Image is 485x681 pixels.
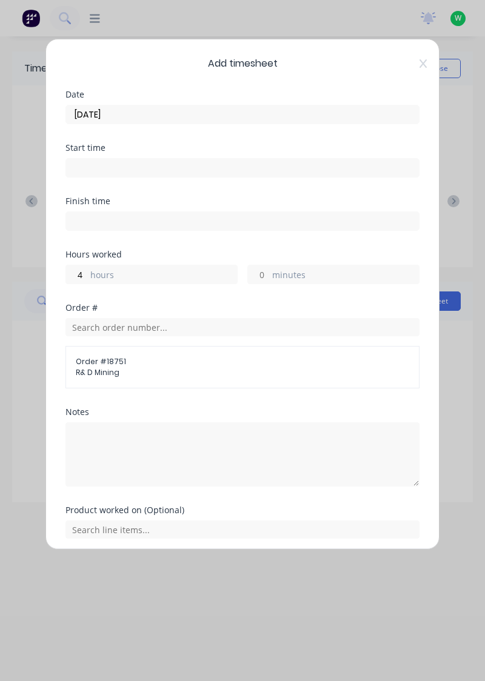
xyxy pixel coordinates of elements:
[65,90,420,99] div: Date
[90,268,237,284] label: hours
[65,506,420,514] div: Product worked on (Optional)
[248,265,269,284] input: 0
[66,265,87,284] input: 0
[65,56,420,71] span: Add timesheet
[65,408,420,416] div: Notes
[65,250,420,259] div: Hours worked
[65,144,420,152] div: Start time
[65,318,420,336] input: Search order number...
[65,304,420,312] div: Order #
[65,197,420,205] div: Finish time
[272,268,419,284] label: minutes
[65,520,420,539] input: Search line items...
[76,367,409,378] span: R& D Mining
[76,356,409,367] span: Order # 18751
